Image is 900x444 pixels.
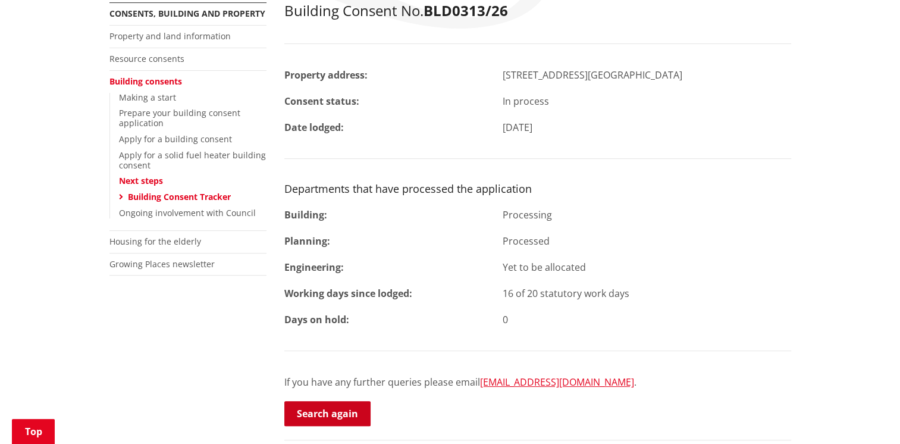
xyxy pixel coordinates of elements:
a: Ongoing involvement with Council [119,207,256,218]
a: Property and land information [109,30,231,42]
div: 0 [494,312,800,327]
a: Growing Places newsletter [109,258,215,270]
p: If you have any further queries please email . [284,375,791,389]
a: Prepare your building consent application [119,107,240,129]
div: 16 of 20 statutory work days [494,286,800,301]
a: Building Consent Tracker [128,191,231,202]
div: Yet to be allocated [494,260,800,274]
div: [DATE] [494,120,800,135]
a: Consents, building and property [109,8,265,19]
strong: Days on hold: [284,313,349,326]
strong: BLD0313/26 [424,1,508,20]
strong: Consent status: [284,95,359,108]
div: Processed [494,234,800,248]
a: [EMAIL_ADDRESS][DOMAIN_NAME] [480,376,634,389]
strong: Engineering: [284,261,344,274]
a: Search again [284,401,371,426]
h2: Building Consent No. [284,2,791,20]
strong: Working days since lodged: [284,287,412,300]
a: Top [12,419,55,444]
strong: Planning: [284,234,330,248]
div: In process [494,94,800,108]
a: Apply for a building consent [119,133,232,145]
a: Making a start [119,92,176,103]
a: Apply for a solid fuel heater building consent​ [119,149,266,171]
div: Processing [494,208,800,222]
a: Housing for the elderly [109,236,201,247]
a: Next steps [119,175,163,186]
strong: Property address: [284,68,368,82]
strong: Building: [284,208,327,221]
div: [STREET_ADDRESS][GEOGRAPHIC_DATA] [494,68,800,82]
a: Building consents [109,76,182,87]
a: Resource consents [109,53,184,64]
iframe: Messenger Launcher [845,394,888,437]
h3: Departments that have processed the application [284,183,791,196]
strong: Date lodged: [284,121,344,134]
